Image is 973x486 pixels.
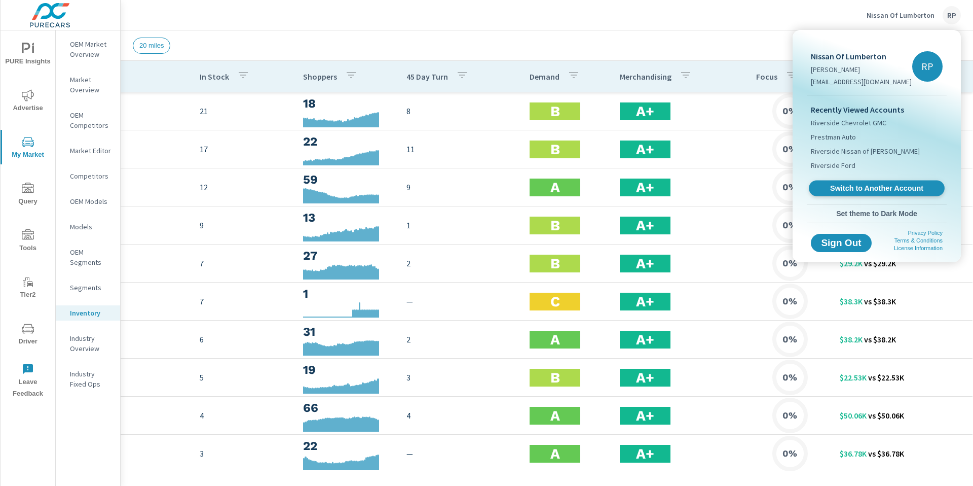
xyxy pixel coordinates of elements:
[811,118,886,128] span: Riverside Chevrolet GMC
[814,184,939,193] span: Switch to Another Account
[811,209,943,218] span: Set theme to Dark Mode
[811,146,920,156] span: Riverside Nissan of [PERSON_NAME]
[894,237,943,244] a: Terms & Conditions
[811,103,943,116] p: Recently Viewed Accounts
[809,181,945,196] a: Switch to Another Account
[811,234,872,252] button: Sign Out
[807,204,947,223] button: Set theme to Dark Mode
[908,230,943,236] a: Privacy Policy
[894,245,943,251] a: License Information
[819,238,864,248] span: Sign Out
[912,51,943,82] div: RP
[811,160,855,170] span: Riverside Ford
[811,132,856,142] span: Prestman Auto
[811,50,912,62] p: Nissan Of Lumberton
[811,64,912,75] p: [PERSON_NAME]
[811,77,912,87] p: [EMAIL_ADDRESS][DOMAIN_NAME]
